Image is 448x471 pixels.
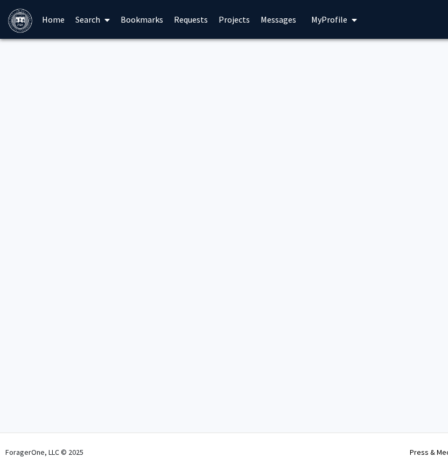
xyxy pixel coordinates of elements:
a: Home [37,1,70,38]
a: Projects [213,1,255,38]
img: Brandeis University Logo [8,9,32,33]
a: Messages [255,1,302,38]
div: ForagerOne, LLC © 2025 [5,433,83,471]
a: Requests [169,1,213,38]
span: My Profile [311,14,347,25]
a: Search [70,1,115,38]
iframe: Chat [8,422,46,463]
a: Bookmarks [115,1,169,38]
